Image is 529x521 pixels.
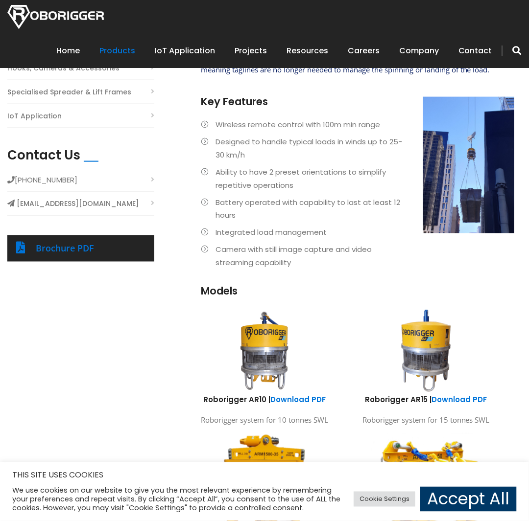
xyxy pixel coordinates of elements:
p: Roborigger system for 10 tonnes SWL [191,414,338,427]
a: Download PDF [432,395,487,405]
p: Roborigger system for 15 tonnes SWL [353,414,500,427]
a: Hooks, Cameras & Accessories [7,62,120,75]
li: Battery operated with capability to last at least 12 hours [201,196,514,222]
li: Camera with still image capture and video streaming capability [201,243,514,270]
a: IoT Application [7,110,62,123]
a: Specialised Spreader & Lift Frames [7,86,131,99]
div: We use cookies on our website to give you the most relevant experience by remembering your prefer... [12,486,344,513]
a: Cookie Settings [354,492,415,507]
li: Ability to have 2 preset orientations to simplify repetitive operations [201,165,514,192]
h6: Roborigger AR10 | [191,395,338,405]
img: Nortech [7,5,104,29]
h2: Contact Us [7,148,80,163]
a: Contact [458,36,492,66]
li: Designed to handle typical loads in winds up to 25-30 km/h [201,135,514,161]
a: Accept All [420,487,517,512]
a: Download PDF [270,395,326,405]
h3: Models [201,284,514,298]
li: Integrated load management [201,226,514,239]
h5: THIS SITE USES COOKIES [12,469,517,482]
h3: Key Features [201,94,514,109]
a: [EMAIL_ADDRESS][DOMAIN_NAME] [17,197,139,210]
a: Careers [348,36,380,66]
li: Wireless remote control with 100m min range [201,118,514,131]
a: Company [399,36,439,66]
a: Brochure PDF [36,243,94,254]
a: Resources [287,36,328,66]
h6: Roborigger AR15 | [353,395,500,405]
a: Products [99,36,135,66]
a: IoT Application [155,36,215,66]
a: Home [56,36,80,66]
a: Projects [235,36,267,66]
li: [PHONE_NUMBER] [7,173,154,192]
